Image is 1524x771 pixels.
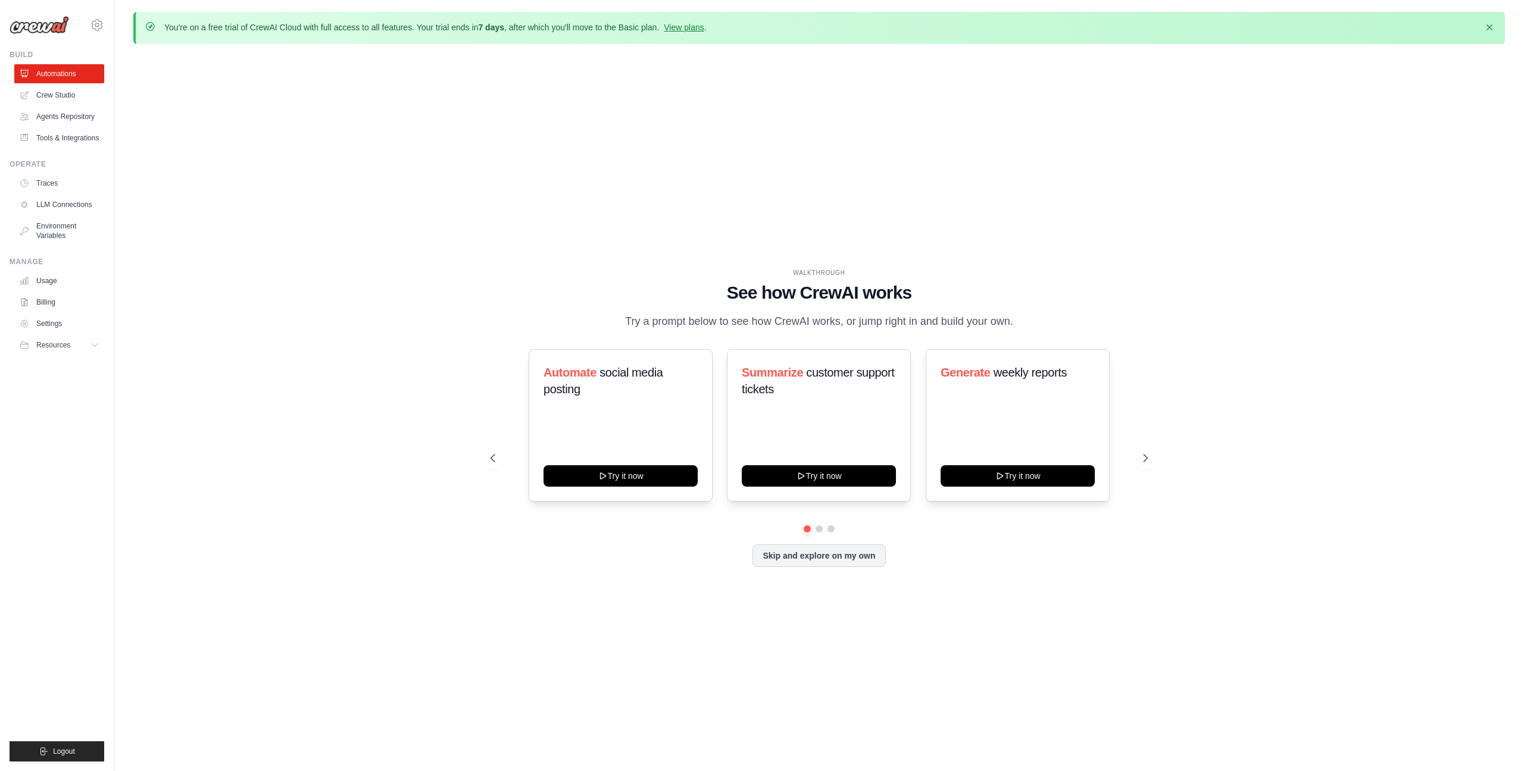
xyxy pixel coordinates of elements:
[491,282,1148,303] h1: See how CrewAI works
[941,366,991,379] span: Generate
[14,293,104,312] a: Billing
[941,465,1095,487] button: Try it now
[742,366,894,396] span: customer support tickets
[664,23,704,32] a: View plans
[53,747,75,756] span: Logout
[36,340,70,350] span: Resources
[491,268,1148,277] div: WALKTHROUGH
[14,314,104,333] a: Settings
[10,159,104,169] div: Operate
[544,465,698,487] button: Try it now
[14,336,104,355] button: Resources
[14,128,104,148] a: Tools & Integrations
[742,465,896,487] button: Try it now
[14,195,104,214] a: LLM Connections
[478,23,504,32] strong: 7 days
[14,217,104,245] a: Environment Variables
[10,16,69,34] img: Logo
[14,174,104,193] a: Traces
[14,64,104,83] a: Automations
[10,257,104,267] div: Manage
[993,366,1066,379] span: weekly reports
[742,366,803,379] span: Summarize
[14,107,104,126] a: Agents Repository
[14,271,104,290] a: Usage
[619,313,1019,330] p: Try a prompt below to see how CrewAI works, or jump right in and build your own.
[544,366,663,396] span: social media posting
[544,366,597,379] span: Automate
[14,86,104,105] a: Crew Studio
[164,21,707,33] p: You're on a free trial of CrewAI Cloud with full access to all features. Your trial ends in , aft...
[10,741,104,761] button: Logout
[752,544,885,567] button: Skip and explore on my own
[10,50,104,59] div: Build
